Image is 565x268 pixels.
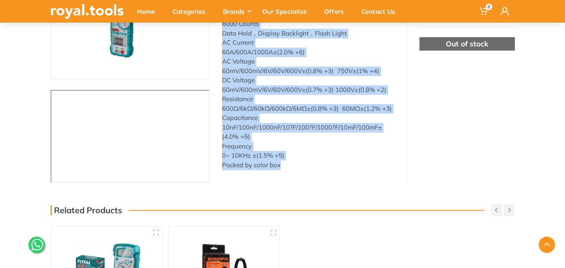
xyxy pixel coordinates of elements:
div: AC Current [222,38,394,48]
div: AC Voltage [222,57,394,66]
div: Our Specialize [256,3,318,20]
div: Resistance [222,94,394,104]
div: Out of stock [419,37,515,51]
h3: Related Products [51,205,122,215]
div: Packed by color box [222,161,394,170]
img: royal.tools Logo [51,4,124,19]
div: 60mV/600mV/6V/60V/600V±(0.8% +3) 750V±(1% +4) [222,66,394,76]
span: 0 [486,4,492,10]
div: 6000 Counts [222,19,394,29]
div: Home [131,3,166,20]
div: Capacitance [222,113,394,123]
div: Brands [217,3,256,20]
div: 10nF/100nF/1000nF/10?F/100?F/1000?F/10mF/100mF±(4.0% +5) [222,123,394,142]
div: Data Hold，Display Backlight，Flash Light [222,29,394,38]
div: 0~ 10KHz ±(1.5% +5) [222,151,394,161]
div: 60A/600A/1000A±(2.0% +6) [222,48,394,57]
div: 60mV/600mV/6V/60V/600V±(0.7% +3) 1000V±(0.8% +2) [222,85,394,95]
div: Frequency [222,142,394,151]
div: Contact Us [355,3,407,20]
div: Offers [318,3,355,20]
div: DC Voltage [222,76,394,85]
div: 600Ω/6kΩ/60kΩ/600kΩ/6MΩ±(0.8% +3) 60MΩ±(1.2% +3) [222,104,394,114]
div: Categories [166,3,217,20]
